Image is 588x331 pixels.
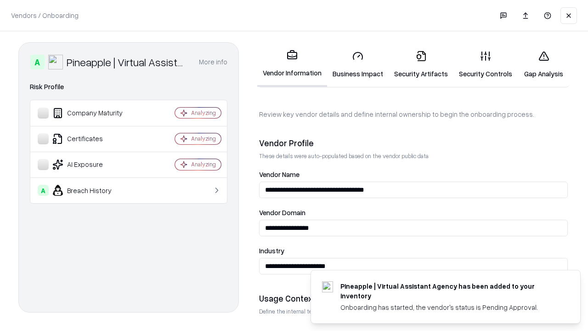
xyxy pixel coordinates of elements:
label: Vendor Domain [259,209,568,216]
label: Vendor Name [259,171,568,178]
div: Breach History [38,185,147,196]
p: Review key vendor details and define internal ownership to begin the onboarding process. [259,109,568,119]
div: Analyzing [191,135,216,143]
div: Certificates [38,133,147,144]
p: Vendors / Onboarding [11,11,79,20]
label: Industry [259,247,568,254]
p: These details were auto-populated based on the vendor public data [259,152,568,160]
a: Security Artifacts [389,43,453,86]
a: Security Controls [453,43,518,86]
div: Onboarding has started, the vendor's status is Pending Approval. [340,302,558,312]
div: A [38,185,49,196]
div: A [30,55,45,69]
div: Company Maturity [38,108,147,119]
div: AI Exposure [38,159,147,170]
div: Pineapple | Virtual Assistant Agency has been added to your inventory [340,281,558,301]
a: Vendor Information [257,42,327,87]
img: trypineapple.com [322,281,333,292]
button: More info [199,54,227,70]
a: Business Impact [327,43,389,86]
div: Pineapple | Virtual Assistant Agency [67,55,188,69]
div: Analyzing [191,160,216,168]
p: Define the internal team and reason for using this vendor. This helps assess business relevance a... [259,308,568,315]
img: Pineapple | Virtual Assistant Agency [48,55,63,69]
div: Usage Context [259,293,568,304]
a: Gap Analysis [518,43,570,86]
div: Vendor Profile [259,137,568,148]
div: Risk Profile [30,81,227,92]
div: Analyzing [191,109,216,117]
